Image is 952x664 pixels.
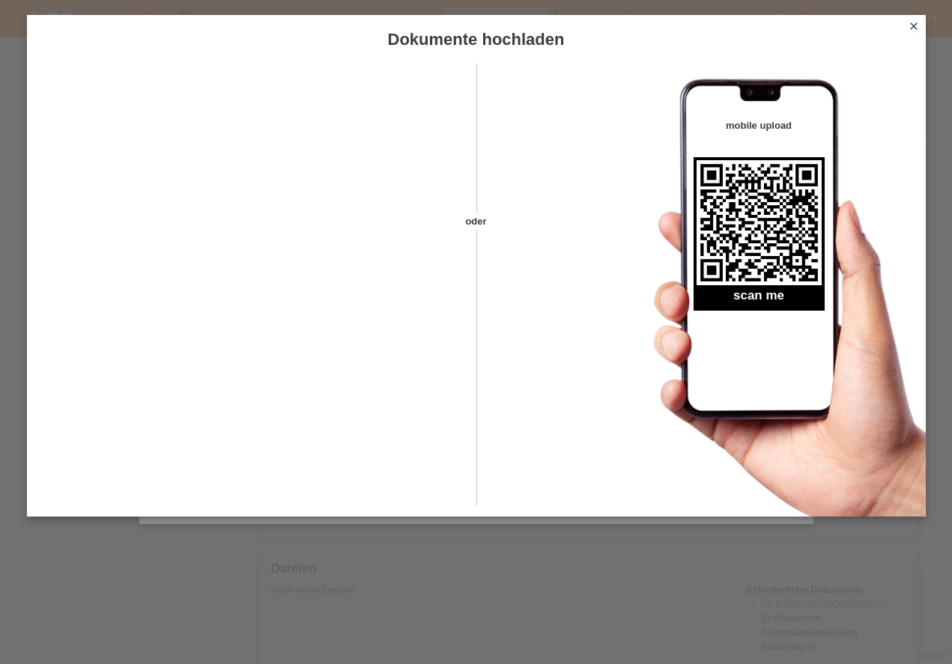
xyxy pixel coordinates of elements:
h1: Dokumente hochladen [27,30,926,49]
h4: mobile upload [694,120,825,131]
a: close [904,19,924,36]
h2: scan me [694,288,825,311]
iframe: Upload [49,101,450,475]
i: close [908,20,920,32]
span: oder [450,213,503,229]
